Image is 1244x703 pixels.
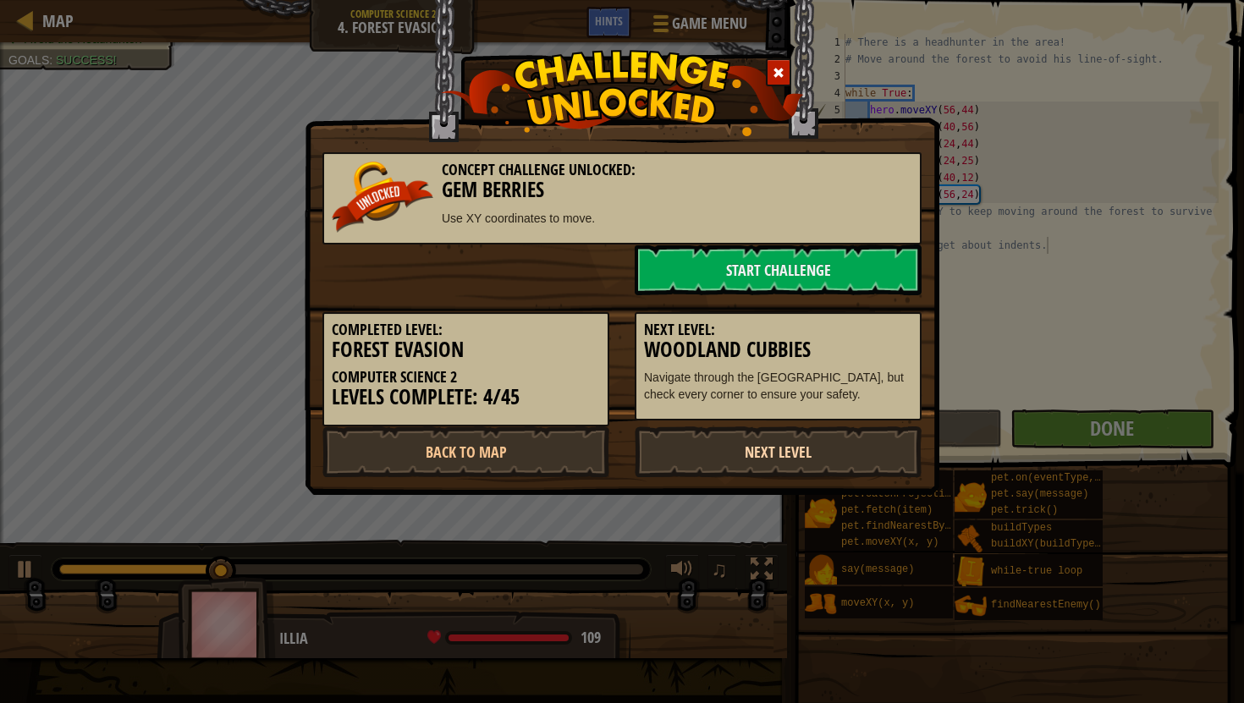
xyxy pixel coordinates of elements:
[442,159,636,180] span: Concept Challenge Unlocked:
[441,50,804,136] img: challenge_unlocked.png
[332,338,600,361] h3: Forest Evasion
[332,210,912,227] p: Use XY coordinates to move.
[635,426,922,477] a: Next Level
[644,369,912,403] p: Navigate through the [GEOGRAPHIC_DATA], but check every corner to ensure your safety.
[644,338,912,361] h3: Woodland Cubbies
[644,321,912,338] h5: Next Level:
[332,369,600,386] h5: Computer Science 2
[332,321,600,338] h5: Completed Level:
[332,162,433,233] img: unlocked_banner.png
[332,386,600,409] h3: Levels Complete: 4/45
[635,244,922,295] a: Start Challenge
[332,178,912,201] h3: Gem Berries
[322,426,609,477] a: Back to Map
